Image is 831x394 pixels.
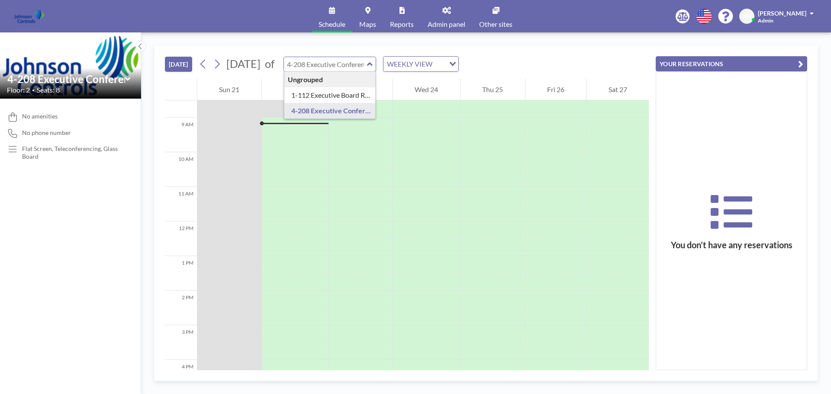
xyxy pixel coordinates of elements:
span: Admin [758,17,773,24]
h3: You don’t have any reservations [656,240,807,250]
div: 4-208 Executive Conference Room [284,103,376,119]
button: YOUR RESERVATIONS [656,56,807,71]
span: Maps [359,21,376,28]
div: Mon 22 [262,79,329,100]
span: Reports [390,21,414,28]
div: Wed 24 [393,79,460,100]
input: 4-208 Executive Conference Room [7,73,125,85]
div: 11 AM [165,187,197,221]
span: No amenities [22,112,58,120]
span: [PERSON_NAME] [758,10,806,17]
img: organization-logo [14,8,45,25]
span: Schedule [319,21,345,28]
span: of [265,57,274,70]
div: Ungrouped [284,72,376,87]
div: 9 AM [165,118,197,152]
div: 8 AM [165,83,197,118]
div: Fri 26 [525,79,586,100]
div: 1-112 Executive Board Room [284,87,376,103]
span: WEEKLY VIEW [385,58,434,70]
input: Search for option [435,58,444,70]
span: Admin panel [428,21,465,28]
div: 3 PM [165,325,197,360]
span: [DATE] [226,57,261,70]
span: Floor: 2 [7,86,30,94]
span: XH [742,13,751,20]
input: 4-208 Executive Conference Room [284,57,367,71]
span: Other sites [479,21,512,28]
div: 2 PM [165,291,197,325]
div: Search for option [383,57,458,71]
span: Seats: 8 [37,86,60,94]
span: • [32,87,35,93]
div: 1 PM [165,256,197,291]
div: 12 PM [165,221,197,256]
button: [DATE] [165,57,192,72]
div: Thu 25 [461,79,525,100]
div: Sun 21 [197,79,261,100]
div: 10 AM [165,152,197,187]
p: Flat Screen, Teleconferencing, Glass Board [22,145,124,160]
div: Sat 27 [586,79,649,100]
span: No phone number [22,129,71,137]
